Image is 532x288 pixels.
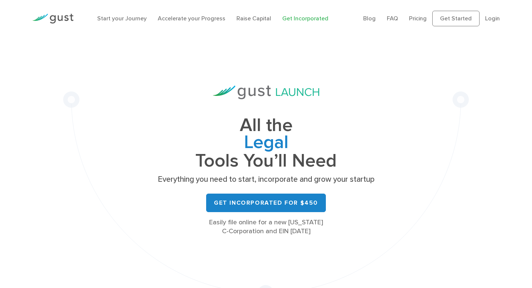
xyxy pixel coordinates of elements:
[409,15,427,22] a: Pricing
[282,15,328,22] a: Get Incorporated
[432,11,480,26] a: Get Started
[155,117,377,169] h1: All the Tools You’ll Need
[213,86,319,99] img: Gust Launch Logo
[32,14,74,24] img: Gust Logo
[387,15,398,22] a: FAQ
[155,174,377,185] p: Everything you need to start, incorporate and grow your startup
[155,134,377,153] span: Legal
[485,15,500,22] a: Login
[206,194,326,212] a: Get Incorporated for $450
[158,15,225,22] a: Accelerate your Progress
[236,15,271,22] a: Raise Capital
[97,15,147,22] a: Start your Journey
[155,218,377,236] div: Easily file online for a new [US_STATE] C-Corporation and EIN [DATE]
[363,15,376,22] a: Blog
